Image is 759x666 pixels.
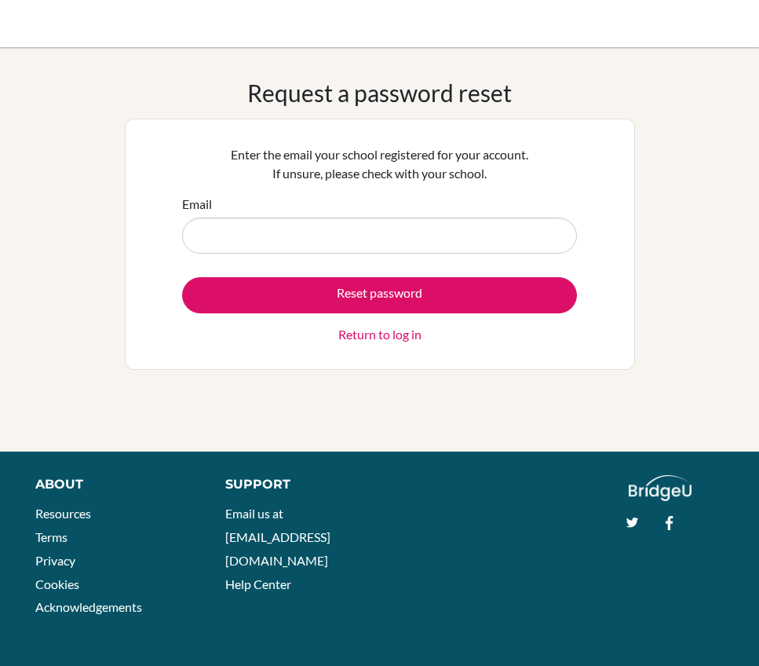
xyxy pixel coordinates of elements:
[338,325,421,344] a: Return to log in
[629,475,692,501] img: logo_white@2x-f4f0deed5e89b7ecb1c2cc34c3e3d731f90f0f143d5ea2071677605dd97b5244.png
[35,576,79,591] a: Cookies
[35,506,91,521] a: Resources
[35,529,68,544] a: Terms
[182,195,212,214] label: Email
[35,475,190,494] div: About
[35,553,75,568] a: Privacy
[225,506,330,567] a: Email us at [EMAIL_ADDRESS][DOMAIN_NAME]
[35,599,142,614] a: Acknowledgements
[225,475,365,494] div: Support
[247,79,512,107] h1: Request a password reset
[182,145,577,183] p: Enter the email your school registered for your account. If unsure, please check with your school.
[182,277,577,313] button: Reset password
[225,576,291,591] a: Help Center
